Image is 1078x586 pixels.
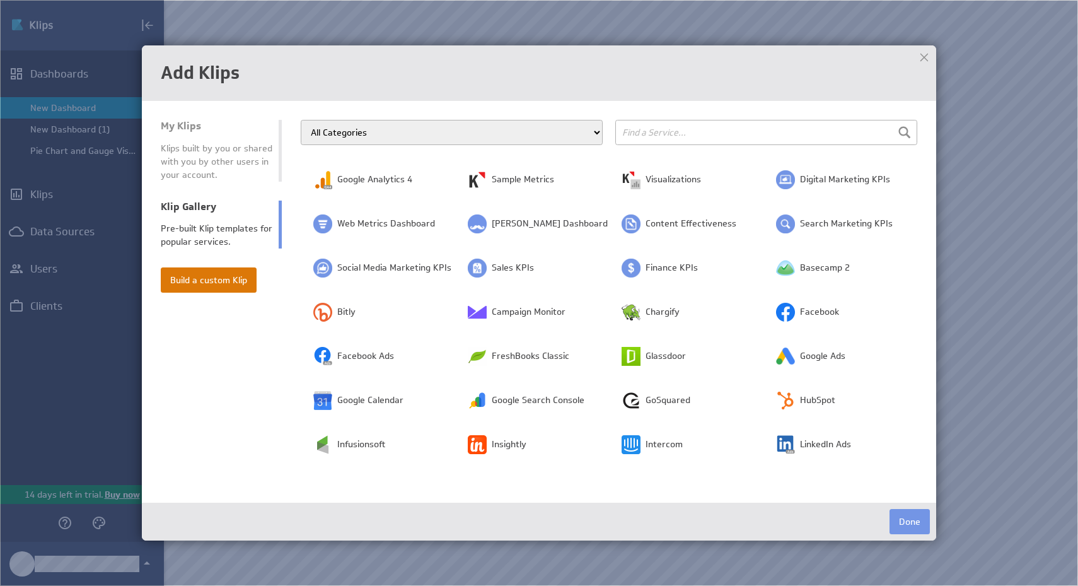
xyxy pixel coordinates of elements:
img: image1443927121734523965.png [468,170,487,189]
img: image729517258887019810.png [776,303,795,322]
span: Content Effectiveness [646,218,736,230]
input: Find a Service... [615,120,917,145]
span: Bitly [337,306,356,319]
span: Facebook [800,306,839,319]
span: Visualizations [646,173,701,186]
span: [PERSON_NAME] Dashboard [492,218,608,230]
span: Intercom [646,438,683,451]
span: Social Media Marketing KPIs [337,262,451,274]
button: Build a custom Klip [161,267,257,293]
img: image4712442411381150036.png [776,170,795,189]
img: image9023359807102731842.png [468,391,487,410]
div: Klip Gallery [161,201,272,213]
span: Basecamp 2 [800,262,850,274]
span: LinkedIn Ads [800,438,851,451]
span: Google Search Console [492,394,584,407]
span: HubSpot [800,394,835,407]
img: image6347507244920034643.png [468,303,487,322]
img: image52590220093943300.png [776,214,795,233]
img: image3296276360446815218.png [622,435,640,454]
img: image286808521443149053.png [622,259,640,278]
img: image2563615312826291593.png [622,391,640,410]
h1: Add Klips [161,64,917,82]
span: Campaign Monitor [492,306,565,319]
span: Finance KPIs [646,262,698,274]
div: Klips built by you or shared with you by other users in your account. [161,142,272,182]
img: image8320012023144177748.png [313,303,332,322]
img: image2754833655435752804.png [313,347,332,366]
img: image259683944446962572.png [776,259,795,278]
span: Insightly [492,438,526,451]
span: Sales KPIs [492,262,534,274]
div: My Klips [161,120,272,132]
img: image4693762298343897077.png [313,391,332,410]
img: image8284517391661430187.png [468,435,487,454]
img: image5288152894157907875.png [622,170,640,189]
img: image6502031566950861830.png [313,170,332,189]
span: Google Analytics 4 [337,173,412,186]
span: FreshBooks Classic [492,350,569,363]
span: Web Metrics Dashboard [337,218,435,230]
span: Glassdoor [646,350,686,363]
img: image2261544860167327136.png [622,303,640,322]
span: Google Ads [800,350,845,363]
img: image5117197766309347828.png [622,214,640,233]
img: image7785814661071211034.png [313,214,332,233]
img: image4788249492605619304.png [776,391,795,410]
img: image4858805091178672087.png [313,435,332,454]
img: image8669511407265061774.png [313,259,332,278]
span: Sample Metrics [492,173,554,186]
span: Google Calendar [337,394,403,407]
img: image3522292994667009732.png [468,347,487,366]
span: Chargify [646,306,680,319]
img: image1858912082062294012.png [776,435,795,454]
span: Digital Marketing KPIs [800,173,890,186]
img: image8417636050194330799.png [776,347,795,366]
span: Facebook Ads [337,350,394,363]
span: Search Marketing KPIs [800,218,893,230]
span: Infusionsoft [337,438,385,451]
img: image1810292984256751319.png [468,259,487,278]
img: image2048842146512654208.png [468,214,487,233]
span: GoSquared [646,394,690,407]
div: Pre-built Klip templates for popular services. [161,222,272,249]
button: Done [890,509,930,534]
img: image4203343126471956075.png [622,347,640,366]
